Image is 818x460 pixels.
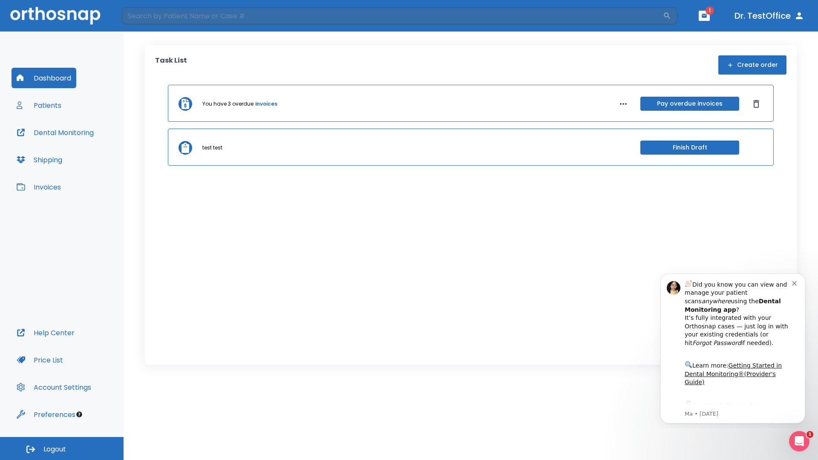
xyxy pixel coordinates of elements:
[12,68,76,88] button: Dashboard
[648,266,818,428] iframe: Intercom notifications message
[12,122,99,143] button: Dental Monitoring
[640,97,739,111] button: Pay overdue invoices
[10,7,101,24] img: Orthosnap
[37,134,144,177] div: Download the app: | ​ Let us know if you need help getting started!
[43,445,66,454] span: Logout
[122,7,663,24] input: Search by Patient Name or Case #
[202,144,222,152] p: test test
[12,95,66,115] button: Patients
[37,144,144,152] p: Message from Ma, sent 8w ago
[806,431,813,438] span: 1
[731,8,808,23] button: Dr. TestOffice
[12,404,81,425] button: Preferences
[37,136,113,151] a: App Store
[12,377,96,397] button: Account Settings
[202,100,253,108] p: You have 3 overdue
[640,141,739,155] button: Finish Draft
[12,177,66,197] button: Invoices
[12,149,67,170] button: Shipping
[75,411,83,418] div: Tooltip anchor
[144,13,151,20] button: Dismiss notification
[12,350,68,370] button: Price List
[12,322,80,343] button: Help Center
[706,6,714,15] span: 1
[255,100,277,108] a: invoices
[789,431,809,451] iframe: Intercom live chat
[718,55,786,75] button: Create order
[155,55,187,75] p: Task List
[749,97,763,111] button: Dismiss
